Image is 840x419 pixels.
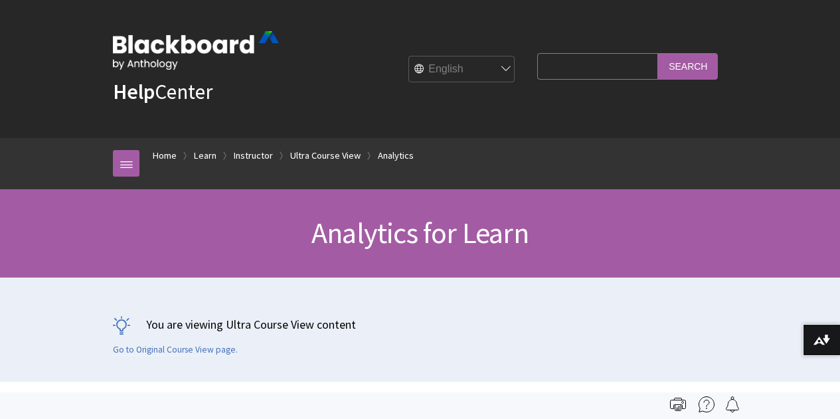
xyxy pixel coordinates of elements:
[378,147,414,164] a: Analytics
[113,78,155,105] strong: Help
[670,396,686,412] img: Print
[113,31,279,70] img: Blackboard by Anthology
[153,147,177,164] a: Home
[113,316,727,333] p: You are viewing Ultra Course View content
[724,396,740,412] img: Follow this page
[290,147,361,164] a: Ultra Course View
[113,78,212,105] a: HelpCenter
[194,147,216,164] a: Learn
[699,396,714,412] img: More help
[409,56,515,83] select: Site Language Selector
[113,344,238,356] a: Go to Original Course View page.
[311,214,529,251] span: Analytics for Learn
[234,147,273,164] a: Instructor
[658,53,718,79] input: Search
